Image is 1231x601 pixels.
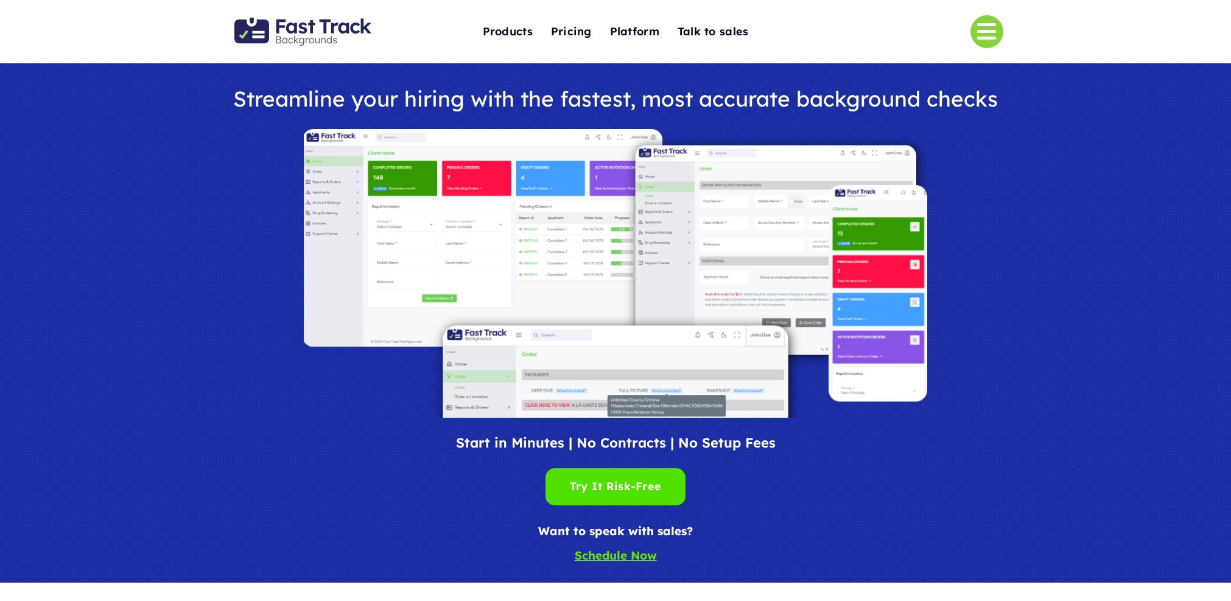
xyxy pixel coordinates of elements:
a: Talk to sales [678,19,749,45]
img: Fast Track Backgrounds Logo [234,18,371,46]
a: Pricing [551,19,592,45]
a: Fast Track Backgrounds Logo [234,16,371,29]
a: Platform [610,19,659,45]
span: Products [483,23,533,41]
span: Talk to sales [678,23,749,41]
a: Link to # [970,15,1003,48]
span: Start in Minutes | No Contracts | No Setup Fees [456,434,776,451]
h1: Streamline your hiring with the fastest, most accurate background checks [220,87,1011,111]
a: Try It Risk-Free [545,468,686,505]
span: Pricing [551,23,592,41]
span: Want to speak with sales? [538,524,693,538]
span: Try It Risk-Free [570,477,661,496]
a: Schedule Now [575,548,657,563]
span: Platform [610,23,659,41]
img: Fast Track Backgrounds Platform [304,129,927,418]
nav: One Page [422,1,810,62]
